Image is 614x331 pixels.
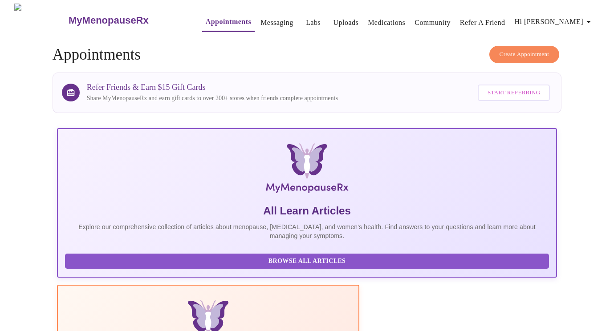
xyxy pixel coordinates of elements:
span: Browse All Articles [74,256,541,267]
a: Appointments [206,16,251,28]
a: Medications [368,16,405,29]
button: Medications [364,14,409,32]
img: MyMenopauseRx Logo [140,143,474,197]
button: Messaging [257,14,297,32]
h5: All Learn Articles [65,204,549,218]
a: Messaging [260,16,293,29]
button: Refer a Friend [456,14,509,32]
h4: Appointments [53,46,562,64]
button: Browse All Articles [65,254,549,269]
button: Labs [299,14,328,32]
p: Share MyMenopauseRx and earn gift cards to over 200+ stores when friends complete appointments [87,94,338,103]
a: Start Referring [476,80,552,105]
button: Create Appointment [489,46,560,63]
span: Hi [PERSON_NAME] [515,16,594,28]
span: Create Appointment [500,49,549,60]
p: Explore our comprehensive collection of articles about menopause, [MEDICAL_DATA], and women's hea... [65,222,549,240]
a: Community [415,16,451,29]
img: MyMenopauseRx Logo [14,4,68,37]
a: Uploads [333,16,359,29]
span: Start Referring [488,88,540,98]
button: Community [411,14,454,32]
button: Appointments [202,13,255,32]
a: MyMenopauseRx [68,5,184,36]
button: Hi [PERSON_NAME] [511,13,598,31]
h3: MyMenopauseRx [69,15,149,26]
a: Labs [306,16,321,29]
button: Uploads [330,14,362,32]
h3: Refer Friends & Earn $15 Gift Cards [87,83,338,92]
button: Start Referring [478,85,550,101]
a: Browse All Articles [65,257,552,264]
a: Refer a Friend [460,16,505,29]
